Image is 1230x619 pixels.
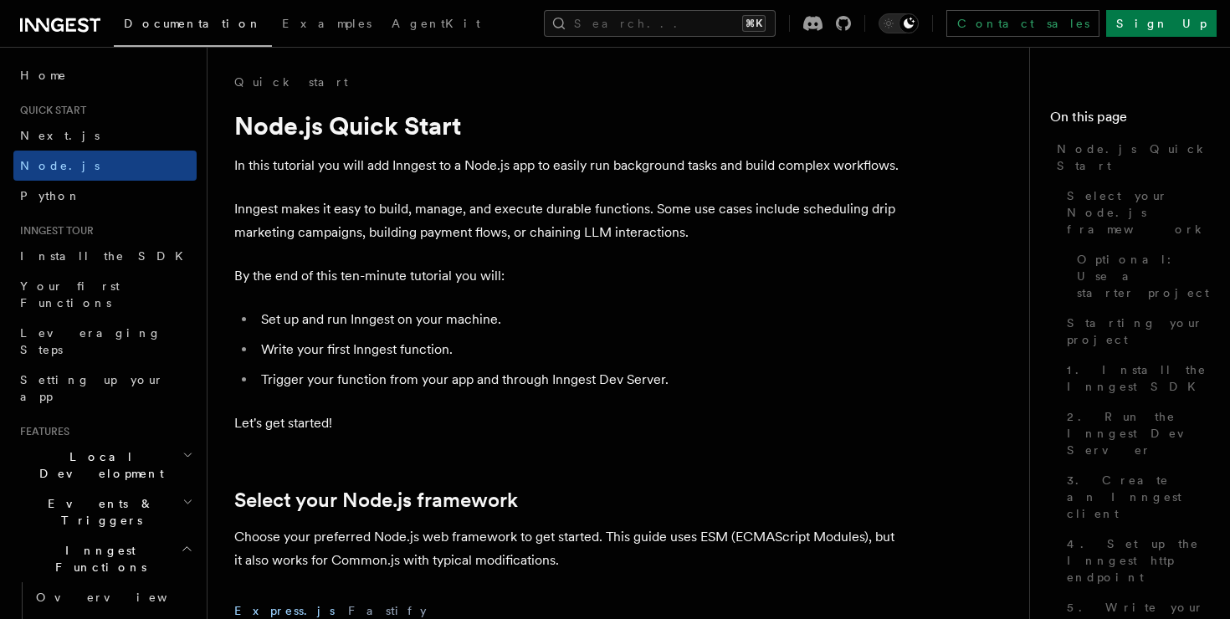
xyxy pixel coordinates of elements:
[20,189,81,202] span: Python
[20,373,164,403] span: Setting up your app
[36,591,208,604] span: Overview
[13,542,181,576] span: Inngest Functions
[1050,107,1210,134] h4: On this page
[234,197,904,244] p: Inngest makes it easy to build, manage, and execute durable functions. Some use cases include sch...
[234,74,348,90] a: Quick start
[20,159,100,172] span: Node.js
[13,535,197,582] button: Inngest Functions
[742,15,766,32] kbd: ⌘K
[13,241,197,271] a: Install the SDK
[234,154,904,177] p: In this tutorial you will add Inngest to a Node.js app to easily run background tasks and build c...
[1077,251,1210,301] span: Optional: Use a starter project
[1050,134,1210,181] a: Node.js Quick Start
[20,326,161,356] span: Leveraging Steps
[1067,408,1210,458] span: 2. Run the Inngest Dev Server
[879,13,919,33] button: Toggle dark mode
[234,264,904,288] p: By the end of this ten-minute tutorial you will:
[1060,465,1210,529] a: 3. Create an Inngest client
[13,318,197,365] a: Leveraging Steps
[20,129,100,142] span: Next.js
[13,60,197,90] a: Home
[1067,187,1210,238] span: Select your Node.js framework
[1060,308,1210,355] a: Starting your project
[13,448,182,482] span: Local Development
[1060,402,1210,465] a: 2. Run the Inngest Dev Server
[20,279,120,309] span: Your first Functions
[1070,244,1210,308] a: Optional: Use a starter project
[1060,181,1210,244] a: Select your Node.js framework
[29,582,197,612] a: Overview
[544,10,776,37] button: Search...⌘K
[13,120,197,151] a: Next.js
[234,412,904,435] p: Let's get started!
[114,5,272,47] a: Documentation
[392,17,480,30] span: AgentKit
[13,489,197,535] button: Events & Triggers
[13,104,86,117] span: Quick start
[13,224,94,238] span: Inngest tour
[256,368,904,391] li: Trigger your function from your app and through Inngest Dev Server.
[1067,535,1210,586] span: 4. Set up the Inngest http endpoint
[13,271,197,318] a: Your first Functions
[382,5,490,45] a: AgentKit
[13,425,69,438] span: Features
[1060,529,1210,592] a: 4. Set up the Inngest http endpoint
[13,495,182,529] span: Events & Triggers
[13,442,197,489] button: Local Development
[256,338,904,361] li: Write your first Inngest function.
[13,365,197,412] a: Setting up your app
[1067,472,1210,522] span: 3. Create an Inngest client
[13,151,197,181] a: Node.js
[1057,141,1210,174] span: Node.js Quick Start
[1060,355,1210,402] a: 1. Install the Inngest SDK
[20,67,67,84] span: Home
[234,489,518,512] a: Select your Node.js framework
[13,181,197,211] a: Python
[272,5,382,45] a: Examples
[20,249,193,263] span: Install the SDK
[1067,315,1210,348] span: Starting your project
[1106,10,1217,37] a: Sign Up
[234,525,904,572] p: Choose your preferred Node.js web framework to get started. This guide uses ESM (ECMAScript Modul...
[946,10,1099,37] a: Contact sales
[124,17,262,30] span: Documentation
[256,308,904,331] li: Set up and run Inngest on your machine.
[234,110,904,141] h1: Node.js Quick Start
[282,17,372,30] span: Examples
[1067,361,1210,395] span: 1. Install the Inngest SDK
